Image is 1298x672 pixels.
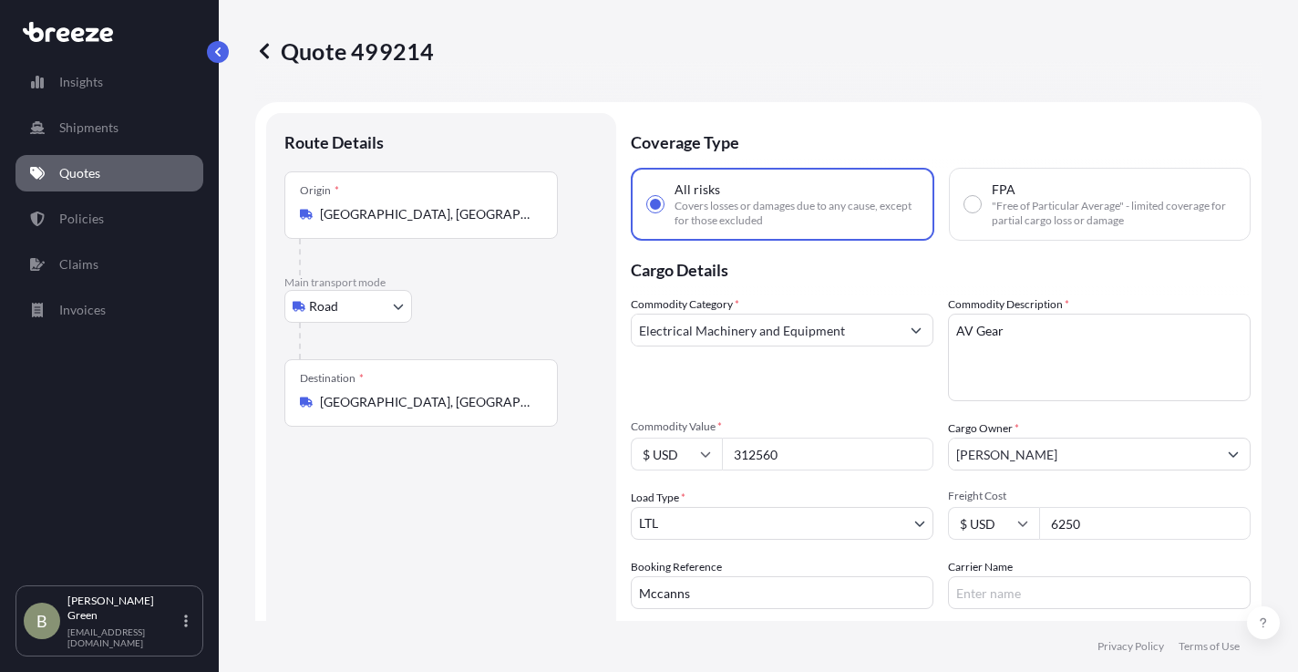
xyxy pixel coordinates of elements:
[300,183,339,198] div: Origin
[320,205,535,223] input: Origin
[722,438,933,470] input: Type amount
[948,489,1251,503] span: Freight Cost
[284,275,598,290] p: Main transport mode
[992,199,1235,228] span: "Free of Particular Average" - limited coverage for partial cargo loss or damage
[631,576,933,609] input: Your internal reference
[59,210,104,228] p: Policies
[255,36,434,66] p: Quote 499214
[647,196,664,212] input: All risksCovers losses or damages due to any cause, except for those excluded
[320,393,535,411] input: Destination
[15,109,203,146] a: Shipments
[949,438,1217,470] input: Full name
[59,301,106,319] p: Invoices
[631,419,933,434] span: Commodity Value
[639,514,658,532] span: LTL
[284,131,384,153] p: Route Details
[67,594,180,623] p: [PERSON_NAME] Green
[675,199,918,228] span: Covers losses or damages due to any cause, except for those excluded
[964,196,981,212] input: FPA"Free of Particular Average" - limited coverage for partial cargo loss or damage
[15,64,203,100] a: Insights
[631,489,685,507] span: Load Type
[309,297,338,315] span: Road
[992,181,1015,199] span: FPA
[631,295,739,314] label: Commodity Category
[1039,507,1251,540] input: Enter amount
[15,155,203,191] a: Quotes
[631,558,722,576] label: Booking Reference
[632,314,900,346] input: Select a commodity type
[36,612,47,630] span: B
[67,626,180,648] p: [EMAIL_ADDRESS][DOMAIN_NAME]
[1179,639,1240,654] a: Terms of Use
[1217,438,1250,470] button: Show suggestions
[300,371,364,386] div: Destination
[948,576,1251,609] input: Enter name
[59,164,100,182] p: Quotes
[59,119,118,137] p: Shipments
[59,73,103,91] p: Insights
[59,255,98,274] p: Claims
[631,241,1251,295] p: Cargo Details
[948,558,1013,576] label: Carrier Name
[15,246,203,283] a: Claims
[15,292,203,328] a: Invoices
[631,507,933,540] button: LTL
[948,419,1019,438] label: Cargo Owner
[675,181,720,199] span: All risks
[948,314,1251,401] textarea: AV Gear
[1097,639,1164,654] a: Privacy Policy
[284,290,412,323] button: Select transport
[948,295,1069,314] label: Commodity Description
[631,113,1251,168] p: Coverage Type
[15,201,203,237] a: Policies
[900,314,932,346] button: Show suggestions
